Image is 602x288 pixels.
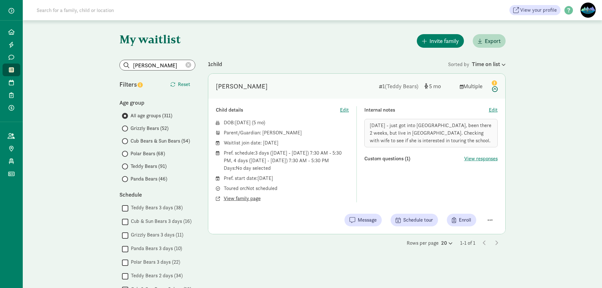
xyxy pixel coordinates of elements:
[448,60,506,68] div: Sorted by
[358,216,377,224] span: Message
[460,82,485,90] div: Multiple
[131,112,172,119] span: All age groups (311)
[370,122,491,144] span: [DATE] - just got into [GEOGRAPHIC_DATA], been there 2 weeks, but live in [GEOGRAPHIC_DATA]. Chec...
[464,155,498,162] button: View responses
[253,119,264,126] span: 5
[417,34,464,48] button: Invite family
[429,37,459,45] span: Invite family
[570,258,602,288] iframe: Chat Widget
[128,231,183,239] label: Grizzly Bears 3 days (11)
[224,175,349,182] div: Pref. start date: [DATE]
[403,216,433,224] span: Schedule tour
[235,119,251,126] span: [DATE]
[216,81,268,91] div: Tylo Spangler
[447,214,476,226] button: Enroll
[340,106,349,114] button: Edit
[224,139,349,147] div: Waitlist join date: [DATE]
[344,214,382,226] button: Message
[131,162,167,170] span: Teddy Bears (91)
[364,155,464,162] div: Custom questions (1)
[128,218,192,225] label: Cub & Sun Bears 3 days (16)
[33,4,210,16] input: Search for a family, child or location
[178,81,190,88] span: Reset
[119,190,195,199] div: Schedule
[216,106,340,114] div: Child details
[128,272,183,279] label: Teddy Bears 2 days (34)
[509,5,561,15] a: View your profile
[224,195,261,202] button: View family page
[520,6,557,14] span: View your profile
[128,245,182,252] label: Panda Bears 3 days (10)
[385,83,418,90] span: (Teddy Bears)
[119,33,195,46] h1: My waitlist
[424,82,455,90] div: [object Object]
[459,216,471,224] span: Enroll
[208,60,448,68] div: 1 child
[224,149,349,172] div: Pref. schedule: 3 days ([DATE] - [DATE]) 7:30 AM - 5:30 PM, 4 days ([DATE] - [DATE]) 7:30 AM - 5:...
[224,129,349,137] div: Parent/Guardian: [PERSON_NAME]
[208,239,506,247] div: Rows per page 1-1 of 1
[224,185,349,192] div: Toured on: Not scheduled
[120,60,195,70] input: Search list...
[119,98,195,107] div: Age group
[472,60,506,68] div: Time on list
[131,137,190,145] span: Cub Bears & Sun Bears (54)
[429,83,441,90] span: 5
[489,106,498,114] button: Edit
[119,80,157,89] div: Filters
[128,258,180,266] label: Polar Bears 3 days (22)
[128,204,183,211] label: Teddy Bears 3 days (38)
[131,175,167,183] span: Panda Bears (46)
[485,37,501,45] span: Export
[473,34,506,48] button: Export
[131,125,168,132] span: Grizzly Bears (52)
[131,150,165,157] span: Polar Bears (68)
[441,239,453,247] div: 20
[364,106,489,114] div: Internal notes
[165,78,195,91] button: Reset
[379,82,419,90] div: 1
[224,119,349,126] div: DOB: ( )
[391,214,438,226] button: Schedule tour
